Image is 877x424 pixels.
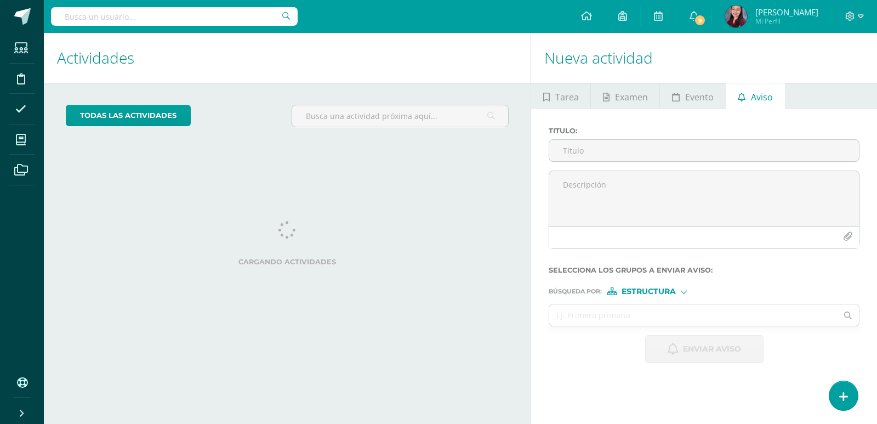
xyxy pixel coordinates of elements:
[645,335,764,363] button: Enviar aviso
[549,289,602,295] span: Búsqueda por :
[685,84,714,110] span: Evento
[726,83,785,109] a: Aviso
[544,33,864,83] h1: Nueva actividad
[57,33,517,83] h1: Actividades
[292,105,508,127] input: Busca una actividad próxima aquí...
[555,84,579,110] span: Tarea
[660,83,725,109] a: Evento
[694,14,706,26] span: 9
[66,105,191,126] a: todas las Actividades
[549,127,859,135] label: Titulo :
[755,16,818,26] span: Mi Perfil
[591,83,659,109] a: Examen
[615,84,648,110] span: Examen
[531,83,590,109] a: Tarea
[751,84,773,110] span: Aviso
[622,289,676,295] span: Estructura
[51,7,298,26] input: Busca un usuario...
[683,336,741,363] span: Enviar aviso
[755,7,818,18] span: [PERSON_NAME]
[607,287,690,295] div: [object Object]
[549,304,837,326] input: Ej. Primero primaria
[725,5,747,27] img: a202e39fcda710650a8c2a2442658e7e.png
[549,140,859,161] input: Titulo
[549,266,859,274] label: Selecciona los grupos a enviar aviso :
[66,258,509,266] label: Cargando actividades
